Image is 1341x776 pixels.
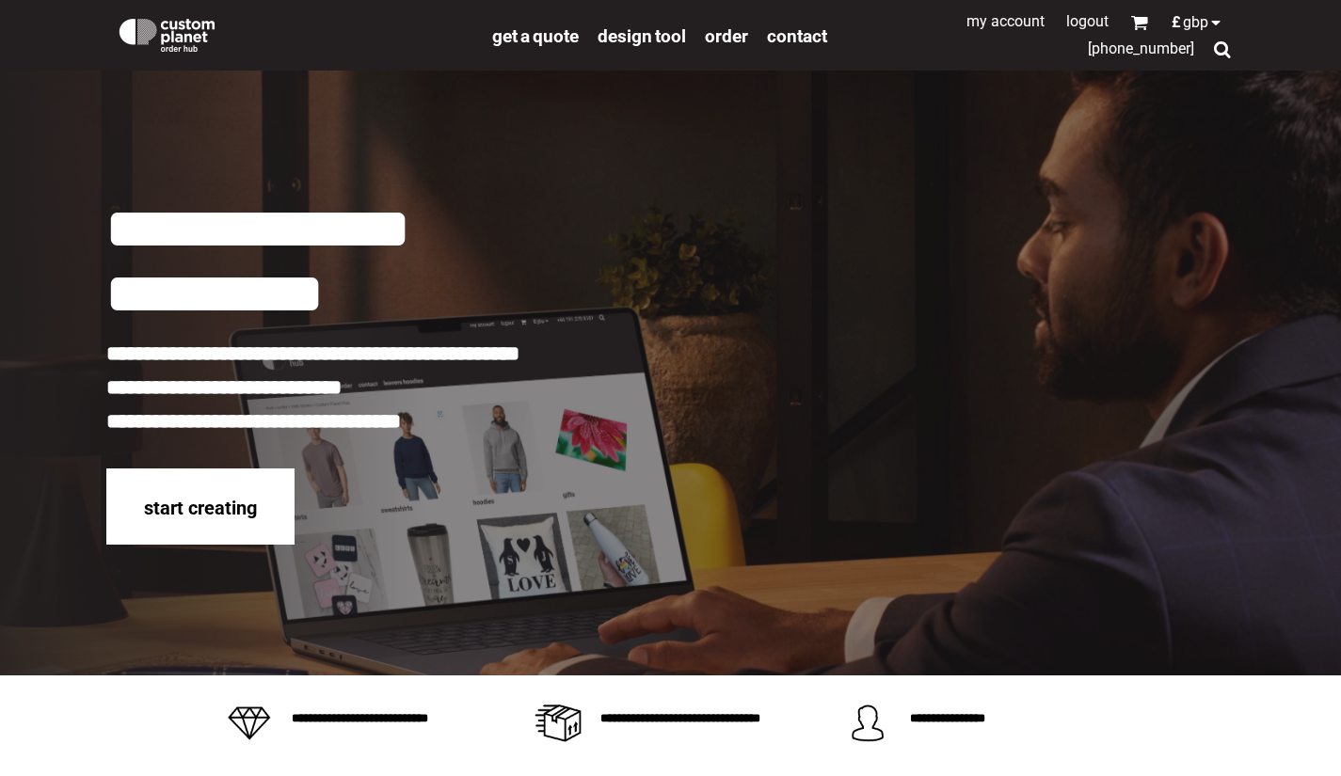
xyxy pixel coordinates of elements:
a: Contact [767,24,827,46]
a: My Account [966,12,1045,30]
a: Custom Planet [106,5,483,61]
img: Custom Planet [116,14,218,52]
span: get a quote [492,25,579,47]
span: start creating [144,497,257,519]
span: GBP [1183,15,1208,30]
a: order [705,24,748,46]
span: [PHONE_NUMBER] [1088,40,1194,57]
a: Logout [1066,12,1109,30]
a: design tool [598,24,686,46]
span: £ [1172,15,1183,30]
span: order [705,25,748,47]
a: get a quote [492,24,579,46]
span: Contact [767,25,827,47]
span: design tool [598,25,686,47]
